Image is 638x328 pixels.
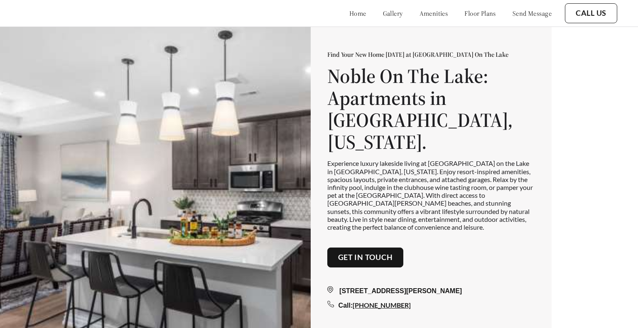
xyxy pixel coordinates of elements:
h1: Noble On The Lake: Apartments in [GEOGRAPHIC_DATA], [US_STATE]. [327,65,535,153]
a: Call Us [576,9,606,18]
a: send message [513,9,552,17]
p: Experience luxury lakeside living at [GEOGRAPHIC_DATA] on the Lake in [GEOGRAPHIC_DATA], [US_STAT... [327,159,535,231]
a: Get in touch [338,253,393,262]
div: [STREET_ADDRESS][PERSON_NAME] [327,286,535,296]
a: home [349,9,366,17]
button: Call Us [565,3,617,23]
a: [PHONE_NUMBER] [353,301,411,309]
span: Call: [339,302,353,309]
a: floor plans [464,9,496,17]
p: Find Your New Home [DATE] at [GEOGRAPHIC_DATA] On The Lake [327,50,535,58]
button: Get in touch [327,248,404,267]
a: gallery [383,9,403,17]
a: amenities [420,9,448,17]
